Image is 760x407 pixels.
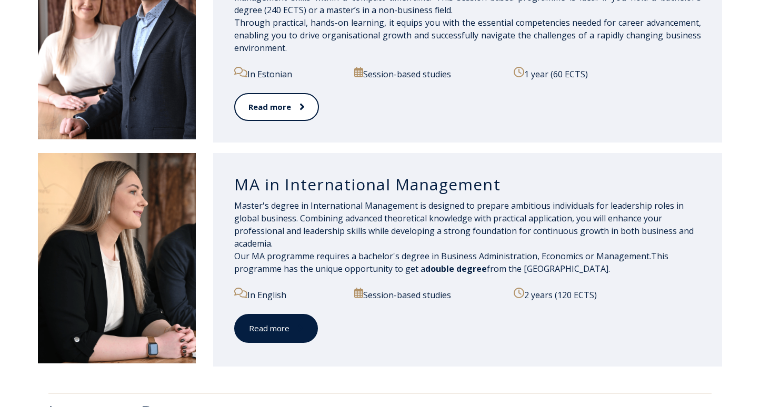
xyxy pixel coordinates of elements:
span: Our MA programme requires a bachelor's degree in Business Administration, Economics or Management. [234,250,651,262]
span: double degree [425,263,487,274]
span: Master's degree in International Management is designed to prepare ambitious individuals for lead... [234,200,694,249]
p: 1 year (60 ECTS) [514,67,701,80]
a: Read more [234,314,318,343]
img: DSC_1907 [38,153,196,363]
span: This programme has the unique opportunity to get a from the [GEOGRAPHIC_DATA]. [234,250,668,274]
h3: MA in International Management [234,175,701,195]
p: 2 years (120 ECTS) [514,288,701,301]
p: In English [234,288,342,301]
p: Session-based studies [354,288,502,301]
p: Session-based studies [354,67,502,80]
p: In Estonian [234,67,342,80]
a: Read more [234,93,319,121]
